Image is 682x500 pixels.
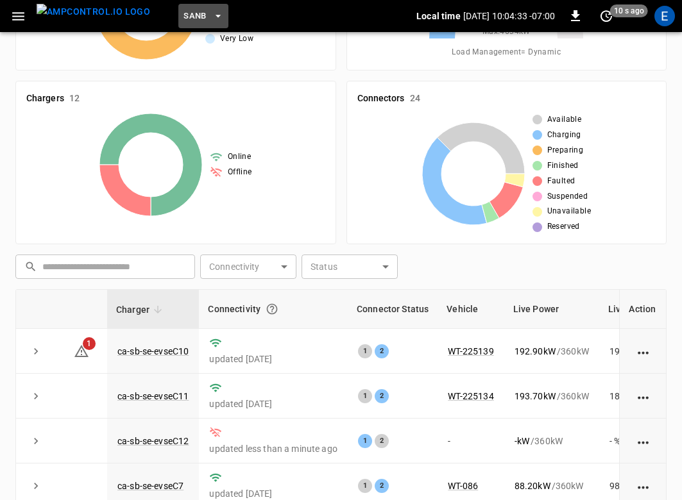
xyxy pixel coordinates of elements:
div: 1 [358,389,372,403]
td: 18.00 % [599,374,653,419]
div: profile-icon [654,6,675,26]
p: - kW [515,435,529,447]
span: Charger [116,302,166,317]
h6: Connectors [357,92,405,106]
span: Suspended [547,190,588,203]
div: / 360 kW [515,390,589,403]
div: action cell options [635,435,651,447]
p: 193.70 kW [515,390,556,403]
p: updated [DATE] [209,397,337,410]
button: expand row [26,431,46,451]
td: - % [599,419,653,463]
span: Online [228,151,251,163]
div: 1 [358,344,372,358]
div: Connectivity [208,297,339,321]
p: updated less than a minute ago [209,442,337,455]
img: ampcontrol.io logo [37,4,150,20]
button: expand row [26,387,46,406]
th: Action [619,290,666,329]
div: / 360 kW [515,479,589,492]
a: WT-086 [448,481,478,491]
div: 1 [358,434,372,448]
span: Unavailable [547,205,591,218]
a: ca-sb-se-evseC10 [117,346,189,356]
div: 2 [375,389,389,403]
div: action cell options [635,345,651,358]
h6: 12 [69,92,80,106]
th: Connector Status [348,290,438,329]
span: Very Low [220,33,253,46]
p: updated [DATE] [209,487,337,500]
th: Live Power [504,290,599,329]
td: - [438,419,504,463]
div: action cell options [635,390,651,403]
span: Charging [547,129,581,142]
div: action cell options [635,479,651,492]
button: expand row [26,342,46,361]
a: ca-sb-se-evseC7 [117,481,183,491]
div: 1 [358,479,372,493]
div: 2 [375,344,389,358]
div: 2 [375,434,389,448]
a: WT-225139 [448,346,493,356]
p: Local time [416,10,461,22]
a: ca-sb-se-evseC12 [117,436,189,446]
a: WT-225134 [448,391,493,401]
span: Reserved [547,221,580,233]
div: 2 [375,479,389,493]
span: 10 s ago [610,4,648,17]
span: Finished [547,160,579,172]
th: Vehicle [438,290,504,329]
h6: Chargers [26,92,64,106]
span: Preparing [547,144,584,157]
span: Offline [228,166,252,179]
span: Faulted [547,175,575,188]
span: Load Management = Dynamic [452,46,561,59]
a: ca-sb-se-evseC11 [117,391,189,401]
th: Live SoC [599,290,653,329]
td: 19.00 % [599,329,653,374]
p: [DATE] 10:04:33 -07:00 [463,10,555,22]
button: Connection between the charger and our software. [260,297,284,321]
span: SanB [183,9,207,24]
span: 1 [83,337,96,350]
a: 1 [74,345,89,355]
button: set refresh interval [596,6,617,26]
p: 88.20 kW [515,479,550,492]
div: / 360 kW [515,435,589,447]
h6: 24 [410,92,420,106]
p: 192.90 kW [515,345,556,358]
button: expand row [26,476,46,496]
button: SanB [178,4,228,29]
div: / 360 kW [515,345,589,358]
p: updated [DATE] [209,353,337,365]
span: Available [547,113,582,126]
